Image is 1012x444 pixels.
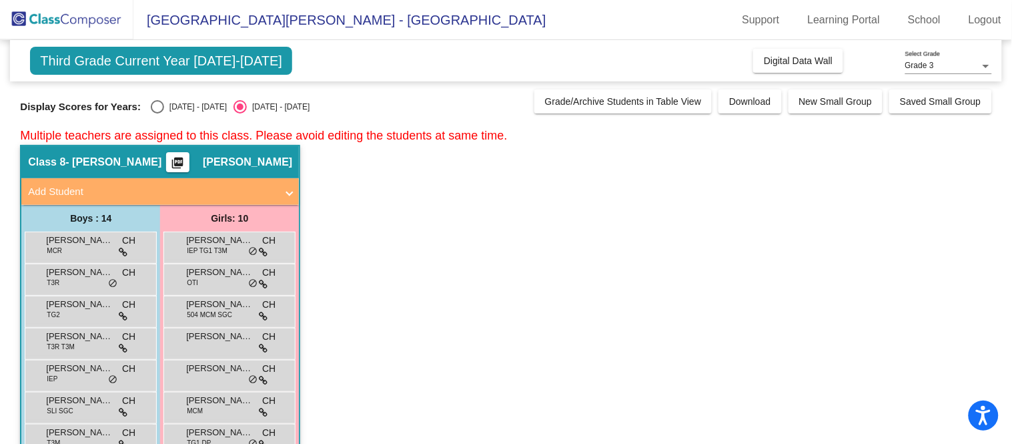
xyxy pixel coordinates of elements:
[262,394,276,408] span: CH
[28,156,65,169] span: Class 8
[108,375,117,385] span: do_not_disturb_alt
[122,394,135,408] span: CH
[46,426,113,439] span: [PERSON_NAME]
[248,278,258,289] span: do_not_disturb_alt
[186,234,253,247] span: [PERSON_NAME]
[186,298,253,311] span: [PERSON_NAME]
[151,100,310,114] mat-radio-group: Select an option
[65,156,161,169] span: - [PERSON_NAME]
[46,362,113,375] span: [PERSON_NAME]
[187,406,203,416] span: MCM
[900,96,981,107] span: Saved Small Group
[186,394,253,407] span: [PERSON_NAME]
[797,9,891,31] a: Learning Portal
[170,156,186,175] mat-icon: picture_as_pdf
[47,374,57,384] span: IEP
[166,152,189,172] button: Print Students Details
[187,278,198,288] span: OTI
[21,205,160,232] div: Boys : 14
[262,234,276,248] span: CH
[262,266,276,280] span: CH
[729,96,771,107] span: Download
[47,342,75,352] span: T3R T3M
[46,394,113,407] span: [PERSON_NAME]
[122,362,135,376] span: CH
[122,234,135,248] span: CH
[789,89,883,114] button: New Small Group
[46,266,113,279] span: [PERSON_NAME]
[764,55,833,66] span: Digital Data Wall
[160,205,299,232] div: Girls: 10
[958,9,1012,31] a: Logout
[47,310,59,320] span: TG2
[164,101,227,113] div: [DATE] - [DATE]
[47,246,62,256] span: MCR
[753,49,843,73] button: Digital Data Wall
[133,9,546,31] span: [GEOGRAPHIC_DATA][PERSON_NAME] - [GEOGRAPHIC_DATA]
[186,362,253,375] span: [PERSON_NAME]
[203,156,292,169] span: [PERSON_NAME]
[248,375,258,385] span: do_not_disturb_alt
[47,278,59,288] span: T3R
[732,9,791,31] a: Support
[108,278,117,289] span: do_not_disturb_alt
[799,96,873,107] span: New Small Group
[534,89,712,114] button: Grade/Archive Students in Table View
[247,101,310,113] div: [DATE] - [DATE]
[248,246,258,257] span: do_not_disturb_alt
[718,89,781,114] button: Download
[187,246,227,256] span: IEP TG1 T3M
[20,101,141,113] span: Display Scores for Years:
[262,426,276,440] span: CH
[47,406,73,416] span: SLI SGC
[889,89,991,114] button: Saved Small Group
[28,184,276,200] mat-panel-title: Add Student
[21,178,299,205] mat-expansion-panel-header: Add Student
[30,47,292,75] span: Third Grade Current Year [DATE]-[DATE]
[262,362,276,376] span: CH
[262,330,276,344] span: CH
[545,96,702,107] span: Grade/Archive Students in Table View
[905,61,934,70] span: Grade 3
[897,9,951,31] a: School
[186,266,253,279] span: [PERSON_NAME]
[186,330,253,343] span: [PERSON_NAME]
[122,330,135,344] span: CH
[122,426,135,440] span: CH
[262,298,276,312] span: CH
[122,298,135,312] span: CH
[122,266,135,280] span: CH
[187,310,232,320] span: 504 MCM SGC
[186,426,253,439] span: [PERSON_NAME]
[46,234,113,247] span: [PERSON_NAME]
[46,330,113,343] span: [PERSON_NAME] [PERSON_NAME]
[46,298,113,311] span: [PERSON_NAME]
[20,129,507,142] span: Multiple teachers are assigned to this class. Please avoid editing the students at same time.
